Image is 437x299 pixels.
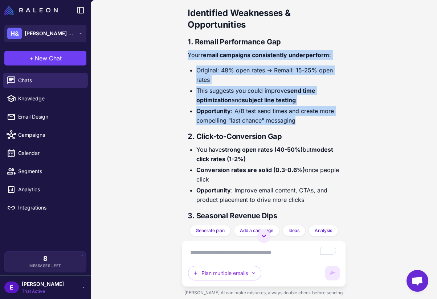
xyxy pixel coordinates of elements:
li: : A/B test send times and create more compelling "last chance" messaging [196,106,340,125]
a: Calendar [3,145,88,161]
button: Generate plan [189,225,231,236]
a: Chats [3,73,88,88]
a: Integrations [3,200,88,215]
p: Your : [188,50,340,60]
div: [PERSON_NAME] AI can make mistakes, always double check before sending. [182,287,346,299]
span: Trial Active [22,288,64,295]
span: Add a campaign [240,227,273,234]
li: This suggests you could improve and [196,86,340,105]
strong: Opportunity [196,107,231,115]
p: Looking at your campaign pattern, I notice potential gaps during: [188,224,340,243]
button: Ideas [282,225,306,236]
strong: send time optimization [196,87,315,104]
img: Raleon Logo [4,6,58,15]
span: Chats [18,76,82,84]
div: E [4,282,19,293]
strong: remail campaigns consistently underperform [200,51,329,59]
span: Calendar [18,149,82,157]
span: [PERSON_NAME] [22,280,64,288]
button: +New Chat [4,51,86,65]
a: Segments [3,164,88,179]
span: New Chat [35,54,62,63]
div: Open chat [407,270,428,292]
button: H&[PERSON_NAME] & Sons Fine Teas [4,25,86,42]
a: Email Design [3,109,88,124]
strong: Conversion rates are solid (0.3-0.6%) [196,166,305,174]
a: Analytics [3,182,88,197]
button: Add a campaign [234,225,279,236]
span: Analysis [315,227,332,234]
textarea: To enrich screen reader interactions, please activate Accessibility in Grammarly extension settings [188,247,340,259]
button: Analysis [309,225,338,236]
strong: Opportunity [196,187,231,194]
span: Ideas [289,227,299,234]
span: Integrations [18,204,82,212]
span: Analytics [18,186,82,194]
strong: modest click rates (1-2%) [196,146,333,163]
strong: Identified Weaknesses & Opportunities [188,8,290,30]
strong: strong open rates (40-50%) [222,146,303,153]
strong: 1. Remail Performance Gap [188,37,281,46]
div: H& [7,28,22,39]
a: Knowledge [3,91,88,106]
li: You have but [196,145,340,164]
span: Messages Left [29,263,61,268]
strong: 2. Click-to-Conversion Gap [188,132,282,141]
span: [PERSON_NAME] & Sons Fine Teas [25,29,75,37]
span: 8 [43,255,48,262]
strong: 3. Seasonal Revenue Dips [188,211,277,220]
span: Campaigns [18,131,82,139]
span: Knowledge [18,95,82,103]
strong: subject line testing [242,96,296,104]
span: Email Design [18,113,82,121]
li: Original: 48% open rates → Remail: 15-25% open rates [196,65,340,84]
span: Segments [18,167,82,175]
a: Raleon Logo [4,6,61,15]
span: + [29,54,33,63]
a: Campaigns [3,127,88,143]
li: : Improve email content, CTAs, and product placement to drive more clicks [196,186,340,204]
button: Plan multiple emails [188,266,261,280]
span: Generate plan [196,227,225,234]
li: once people click [196,165,340,184]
